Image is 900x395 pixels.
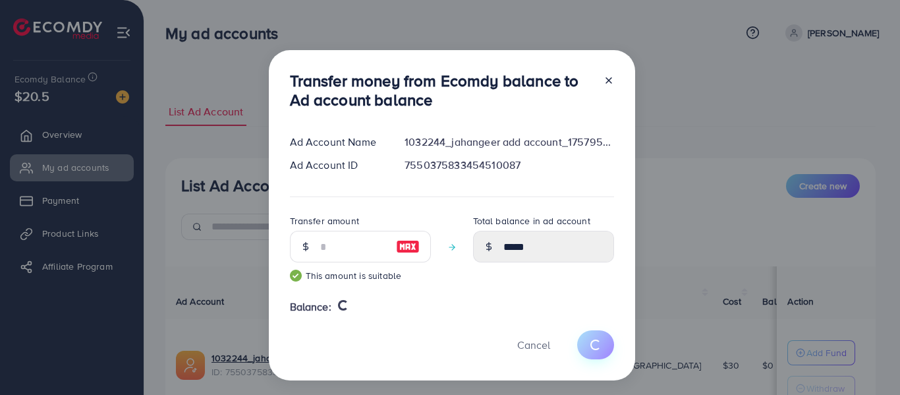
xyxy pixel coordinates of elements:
[279,135,395,150] div: Ad Account Name
[517,338,550,352] span: Cancel
[290,269,431,282] small: This amount is suitable
[394,135,624,150] div: 1032244_jahangeer add account_1757959141318
[290,270,302,282] img: guide
[290,214,359,228] label: Transfer amount
[501,330,567,359] button: Cancel
[396,239,420,255] img: image
[290,71,593,109] h3: Transfer money from Ecomdy balance to Ad account balance
[394,158,624,173] div: 7550375833454510087
[279,158,395,173] div: Ad Account ID
[290,299,331,315] span: Balance:
[844,336,890,385] iframe: Chat
[473,214,590,228] label: Total balance in ad account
